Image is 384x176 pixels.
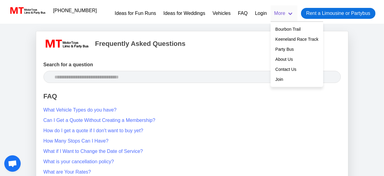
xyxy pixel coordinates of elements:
[43,128,144,133] a: How do I get a quote if I don't want to buy yet?
[43,118,155,123] a: Can I Get a Quote Without Creating a Membership?
[115,10,156,17] a: Ideas for Fun Runs
[275,56,293,63] a: About Us
[9,6,46,15] img: MotorToys Logo
[271,5,297,21] a: More
[238,10,248,17] a: FAQ
[306,10,370,17] span: Rent a Limousine or Partybus
[163,10,205,17] a: Ideas for Weddings
[43,159,114,164] a: What is your cancellation policy?
[43,87,341,100] h2: FAQ
[43,107,117,112] a: What Vehicle Types do you have?
[275,36,319,43] a: Keeneland Race Track
[43,138,109,143] a: How Many Stops Can I Have?
[43,61,341,68] label: Search for a question
[275,46,294,53] a: Party Bus
[255,10,267,17] a: Login
[301,8,375,19] a: Rent a Limousine or Partybus
[50,5,101,17] a: [PHONE_NUMBER]
[43,169,91,174] a: What are Your Rates?
[213,10,231,17] a: Vehicles
[275,76,283,83] a: Join
[43,39,89,49] img: MT-Logo-black.png
[275,26,301,33] a: Bourbon Trail
[43,149,143,154] a: What if I Want to Change the Date of Service?
[4,155,21,172] a: Open chat
[95,40,185,48] div: Frequently Asked Questions
[275,66,296,73] a: Contact Us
